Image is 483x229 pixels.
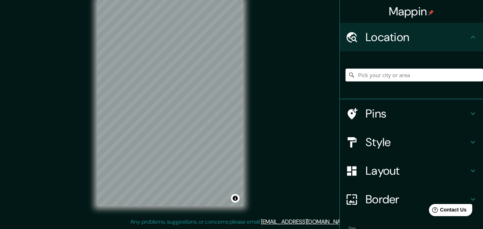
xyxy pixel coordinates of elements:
div: Style [340,128,483,156]
iframe: Help widget launcher [419,201,475,221]
h4: Mappin [389,4,434,19]
a: [EMAIL_ADDRESS][DOMAIN_NAME] [261,218,349,225]
h4: Location [366,30,469,44]
div: Pins [340,99,483,128]
div: Location [340,23,483,51]
div: Layout [340,156,483,185]
h4: Layout [366,164,469,178]
h4: Border [366,192,469,206]
h4: Pins [366,106,469,121]
p: Any problems, suggestions, or concerns please email . [130,218,351,226]
button: Toggle attribution [231,194,240,203]
div: Border [340,185,483,214]
input: Pick your city or area [346,69,483,81]
img: pin-icon.png [428,10,434,15]
h4: Style [366,135,469,149]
